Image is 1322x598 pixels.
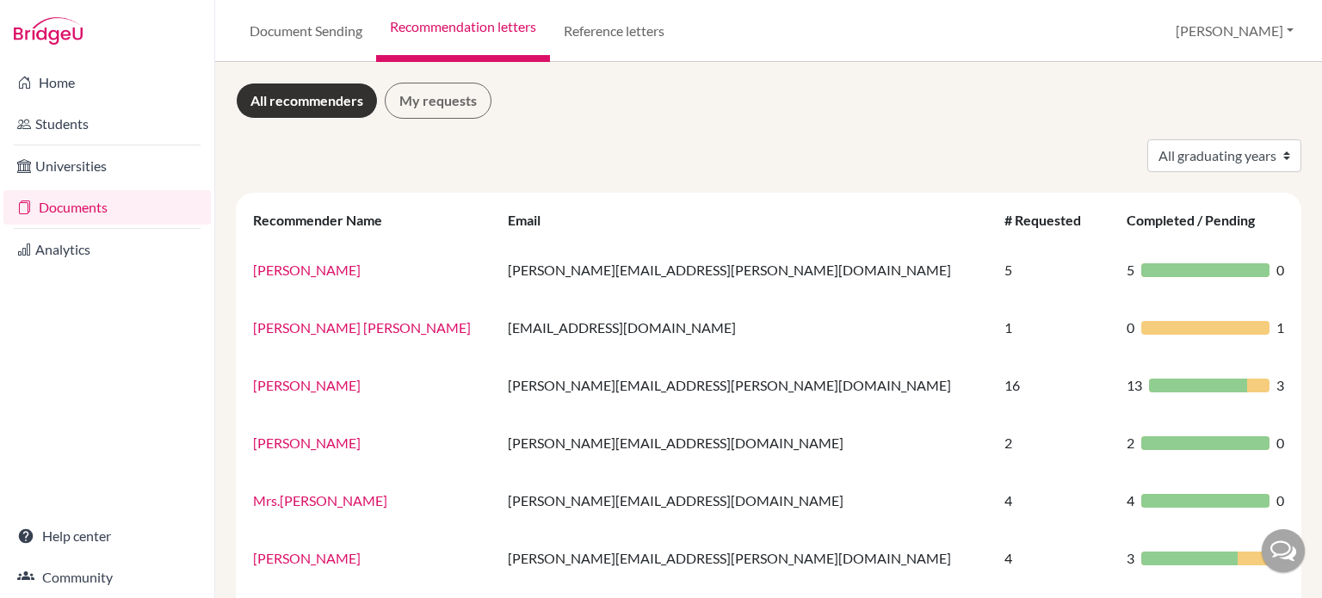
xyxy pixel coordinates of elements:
td: 1 [994,299,1116,356]
div: Completed / Pending [1127,212,1272,228]
td: 2 [994,414,1116,472]
a: [PERSON_NAME] [253,262,361,278]
div: # Requested [1004,212,1098,228]
span: 5 [1127,260,1134,281]
a: Help center [3,519,211,553]
a: Analytics [3,232,211,267]
img: Bridge-U [14,17,83,45]
a: [PERSON_NAME] [253,435,361,451]
a: [PERSON_NAME] [253,377,361,393]
span: 0 [1276,433,1284,453]
td: [PERSON_NAME][EMAIL_ADDRESS][DOMAIN_NAME] [497,414,994,472]
div: Email [508,212,558,228]
span: 0 [1276,490,1284,511]
td: 4 [994,472,1116,529]
span: 3 [1276,375,1284,396]
td: [PERSON_NAME][EMAIL_ADDRESS][PERSON_NAME][DOMAIN_NAME] [497,241,994,299]
td: [PERSON_NAME][EMAIL_ADDRESS][DOMAIN_NAME] [497,472,994,529]
td: [PERSON_NAME][EMAIL_ADDRESS][PERSON_NAME][DOMAIN_NAME] [497,356,994,414]
span: 3 [1127,548,1134,569]
a: [PERSON_NAME] [PERSON_NAME] [253,319,471,336]
span: 0 [1276,260,1284,281]
span: 13 [1127,375,1142,396]
span: 1 [1276,317,1284,338]
div: Recommender Name [253,212,399,228]
a: Community [3,560,211,595]
td: 16 [994,356,1116,414]
span: 0 [1127,317,1134,338]
a: Home [3,65,211,100]
a: Universities [3,149,211,183]
a: All recommenders [236,83,378,119]
td: 5 [994,241,1116,299]
a: My requests [385,83,491,119]
td: [PERSON_NAME][EMAIL_ADDRESS][PERSON_NAME][DOMAIN_NAME] [497,529,994,587]
span: 4 [1127,490,1134,511]
a: Mrs.[PERSON_NAME] [253,492,387,509]
span: 2 [1127,433,1134,453]
a: Students [3,107,211,141]
a: [PERSON_NAME] [253,550,361,566]
td: [EMAIL_ADDRESS][DOMAIN_NAME] [497,299,994,356]
a: Documents [3,190,211,225]
button: [PERSON_NAME] [1168,15,1301,47]
td: 4 [994,529,1116,587]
